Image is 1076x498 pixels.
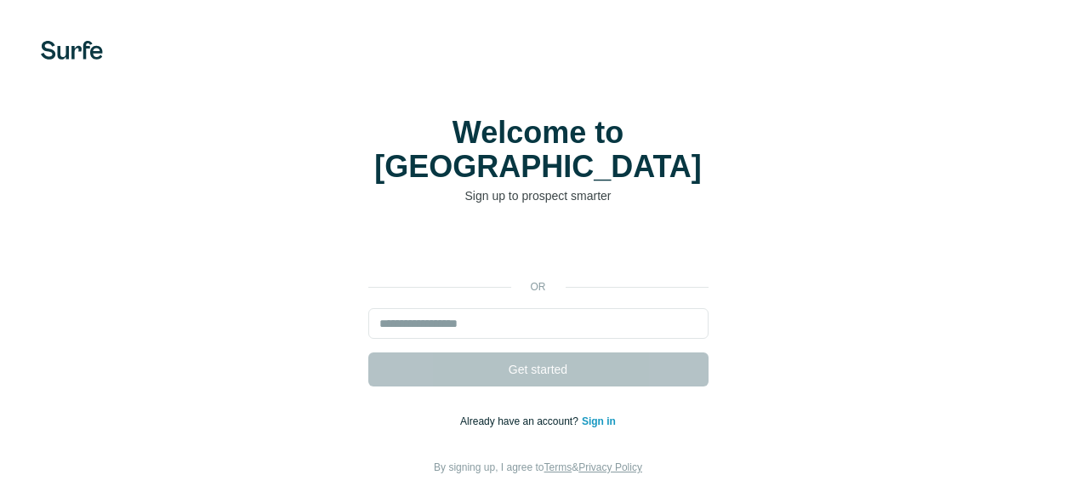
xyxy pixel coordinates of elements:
[460,415,582,427] span: Already have an account?
[544,461,572,473] a: Terms
[434,461,642,473] span: By signing up, I agree to &
[368,116,709,184] h1: Welcome to [GEOGRAPHIC_DATA]
[582,415,616,427] a: Sign in
[360,230,717,267] iframe: Sign in with Google Button
[368,187,709,204] p: Sign up to prospect smarter
[41,41,103,60] img: Surfe's logo
[578,461,642,473] a: Privacy Policy
[511,279,566,295] p: or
